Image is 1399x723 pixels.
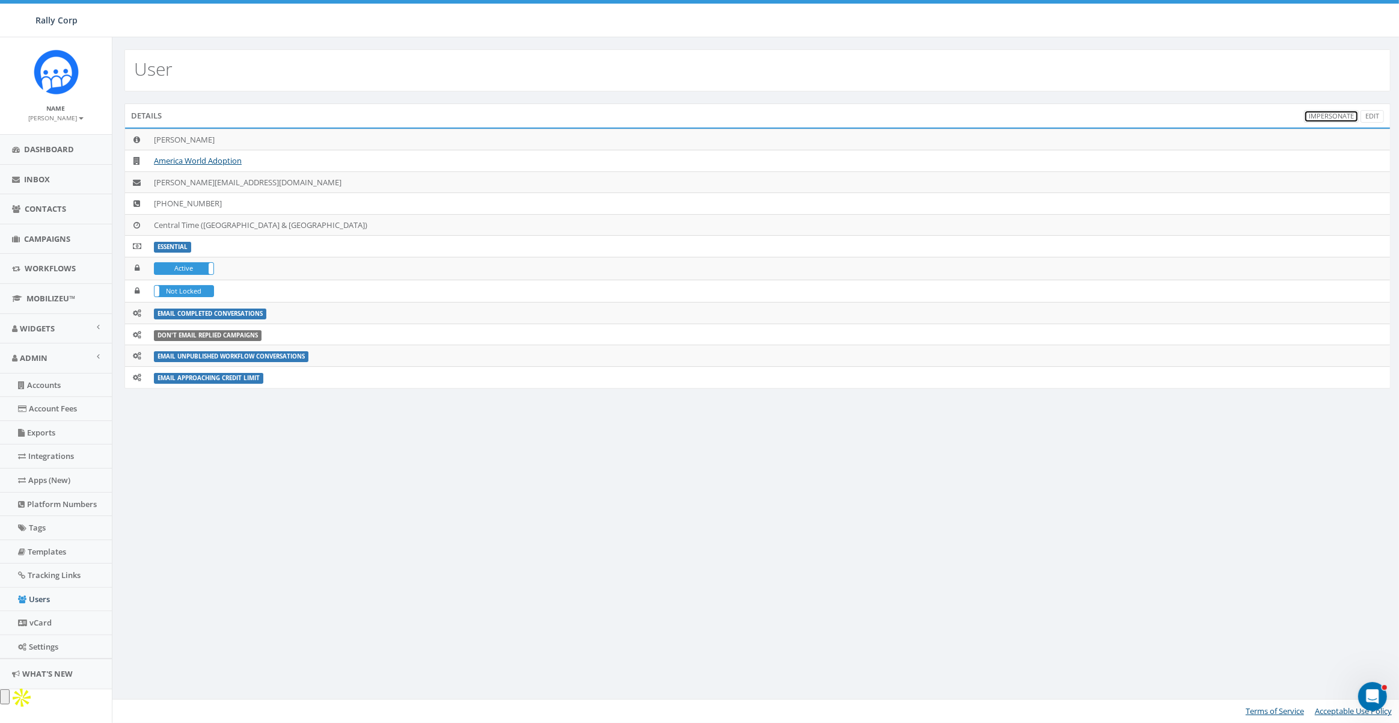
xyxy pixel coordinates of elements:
span: Campaigns [24,233,70,244]
span: Widgets [20,323,55,334]
div: Details [124,103,1391,128]
iframe: Intercom live chat [1358,682,1387,711]
span: Admin [20,352,47,363]
td: [PHONE_NUMBER] [149,193,1390,215]
span: Inbox [24,174,50,185]
span: What's New [22,668,73,679]
label: ESSENTIAL [154,242,191,253]
div: ActiveIn Active [154,262,214,274]
span: MobilizeU™ [26,293,75,304]
h2: User [134,59,173,79]
img: Icon_1.png [34,49,79,94]
td: Central Time ([GEOGRAPHIC_DATA] & [GEOGRAPHIC_DATA]) [149,214,1390,236]
span: Rally Corp [35,14,78,26]
a: Terms of Service [1246,706,1304,716]
td: [PERSON_NAME][EMAIL_ADDRESS][DOMAIN_NAME] [149,171,1390,193]
a: Acceptable Use Policy [1315,706,1392,716]
label: Not Locked [155,286,213,297]
img: Apollo [10,686,34,710]
label: Email Completed Conversations [154,309,266,319]
span: Workflows [25,263,76,274]
div: LockedNot Locked [154,285,214,297]
a: Edit [1361,110,1384,123]
a: America World Adoption [154,155,242,166]
a: Impersonate [1304,110,1359,123]
td: [PERSON_NAME] [149,129,1390,150]
small: [PERSON_NAME] [29,114,84,122]
a: [PERSON_NAME] [29,112,84,123]
small: Name [47,104,66,112]
label: Active [155,263,213,274]
span: Dashboard [24,144,74,155]
label: Email Unpublished Workflow Conversations [154,351,308,362]
span: Contacts [25,203,66,214]
label: Don't Email Replied Campaigns [154,330,262,341]
label: Email Approaching Credit Limit [154,373,263,384]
